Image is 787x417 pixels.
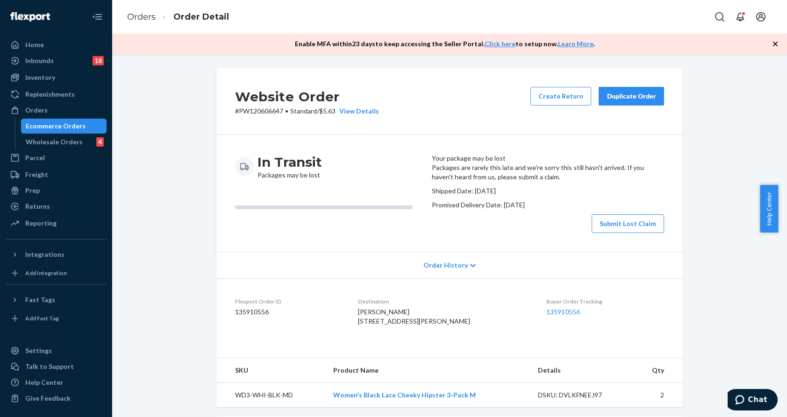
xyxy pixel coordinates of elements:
[6,292,107,307] button: Fast Tags
[25,394,71,403] div: Give Feedback
[216,358,326,383] th: SKU
[607,92,656,101] div: Duplicate Order
[633,383,683,408] td: 2
[6,150,107,165] a: Parcel
[21,134,107,149] a: Wholesale Orders4
[25,250,64,259] div: Integrations
[10,12,50,21] img: Flexport logo
[530,358,633,383] th: Details
[336,106,379,116] button: View Details
[25,378,63,387] div: Help Center
[6,216,107,231] a: Reporting
[6,391,107,406] button: Give Feedback
[760,185,778,233] button: Help Center
[6,311,107,326] a: Add Fast Tag
[6,183,107,198] a: Prep
[258,154,322,170] h3: In Transit
[6,266,107,281] a: Add Integration
[546,308,580,316] a: 135910556
[26,137,83,147] div: Wholesale Orders
[285,107,288,115] span: •
[25,90,75,99] div: Replenishments
[25,295,55,304] div: Fast Tags
[235,87,379,106] h2: Website Order
[235,297,343,305] dt: Flexport Order ID
[326,358,530,383] th: Product Name
[432,186,664,196] p: Shipped Date: [DATE]
[592,214,664,233] button: Submit Lost Claim
[173,12,229,22] a: Order Detail
[6,37,107,52] a: Home
[25,269,67,277] div: Add Integration
[93,56,104,65] div: 18
[485,40,515,48] a: Click here
[633,358,683,383] th: Qty
[731,7,750,26] button: Open notifications
[710,7,729,26] button: Open Search Box
[423,261,468,270] span: Order History
[25,56,54,65] div: Inbounds
[6,343,107,358] a: Settings
[25,362,74,371] div: Talk to Support
[216,383,326,408] td: WD3-WHI-BLK-MD
[6,359,107,374] button: Talk to Support
[333,391,476,399] a: Women's Black Lace Cheeky Hipster 3-Pack M
[25,106,48,115] div: Orders
[96,137,104,147] div: 4
[25,170,48,179] div: Freight
[751,7,770,26] button: Open account menu
[25,153,45,163] div: Parcel
[25,40,44,49] div: Home
[25,219,57,228] div: Reporting
[6,199,107,214] a: Returns
[25,73,55,82] div: Inventory
[728,389,778,412] iframe: Opens a widget where you can chat to one of our agents
[295,39,595,49] p: Enable MFA within 23 days to keep accessing the Seller Portal. to setup now. .
[290,107,317,115] span: Standard
[25,314,59,322] div: Add Fast Tag
[120,3,236,31] ol: breadcrumbs
[235,307,343,317] dd: 135910556
[26,121,86,131] div: Ecommerce Orders
[6,87,107,102] a: Replenishments
[88,7,107,26] button: Close Navigation
[6,53,107,68] a: Inbounds18
[358,297,532,305] dt: Destination
[358,308,470,325] span: [PERSON_NAME] [STREET_ADDRESS][PERSON_NAME]
[432,163,664,182] p: Packages are rarely this late and we're sorry this still hasn't arrived. If you haven't heard fro...
[530,87,591,106] button: Create Return
[6,167,107,182] a: Freight
[25,346,52,355] div: Settings
[599,87,664,106] button: Duplicate Order
[25,202,50,211] div: Returns
[127,12,156,22] a: Orders
[558,40,594,48] a: Learn More
[25,186,40,195] div: Prep
[538,390,626,400] div: DSKU: DVLKFNEEJ97
[6,247,107,262] button: Integrations
[432,200,664,210] p: Promised Delivery Date: [DATE]
[235,106,379,116] p: # PW120606647 / $5.63
[546,297,664,305] dt: Buyer Order Tracking
[432,154,664,163] header: Your package may be lost
[6,375,107,390] a: Help Center
[21,119,107,134] a: Ecommerce Orders
[6,70,107,85] a: Inventory
[6,103,107,118] a: Orders
[258,154,322,180] div: Packages may be lost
